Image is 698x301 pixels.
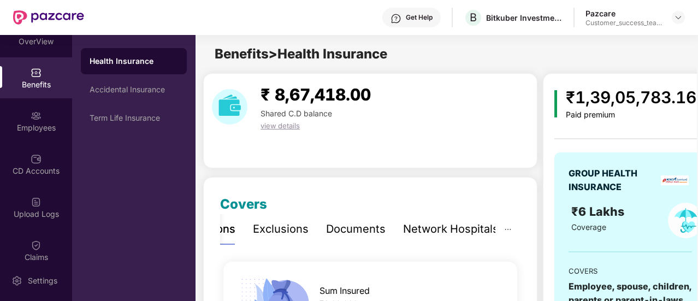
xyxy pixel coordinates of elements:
[504,226,512,233] span: ellipsis
[571,204,628,219] span: ₹6 Lakhs
[261,109,332,118] span: Shared C.D balance
[25,275,61,286] div: Settings
[391,13,401,24] img: svg+xml;base64,PHN2ZyBpZD0iSGVscC0zMngzMiIgeG1sbnM9Imh0dHA6Ly93d3cudzMub3JnLzIwMDAvc3ZnIiB3aWR0aD...
[320,284,370,298] span: Sum Insured
[486,13,563,23] div: Bitkuber Investments Pvt Limited
[261,85,371,104] span: ₹ 8,67,418.00
[403,221,499,238] div: Network Hospitals
[470,11,477,24] span: B
[495,214,520,244] button: ellipsis
[253,221,309,238] div: Exclusions
[31,110,42,121] img: svg+xml;base64,PHN2ZyBpZD0iRW1wbG95ZWVzIiB4bWxucz0iaHR0cDovL3d3dy53My5vcmcvMjAwMC9zdmciIHdpZHRoPS...
[674,13,683,22] img: svg+xml;base64,PHN2ZyBpZD0iRHJvcGRvd24tMzJ4MzIiIHhtbG5zPSJodHRwOi8vd3d3LnczLm9yZy8yMDAwL3N2ZyIgd2...
[569,167,657,194] div: GROUP HEALTH INSURANCE
[31,67,42,78] img: svg+xml;base64,PHN2ZyBpZD0iQmVuZWZpdHMiIHhtbG5zPSJodHRwOi8vd3d3LnczLm9yZy8yMDAwL3N2ZyIgd2lkdGg9Ij...
[13,10,84,25] img: New Pazcare Logo
[31,154,42,164] img: svg+xml;base64,PHN2ZyBpZD0iQ0RfQWNjb3VudHMiIGRhdGEtbmFtZT0iQ0QgQWNjb3VudHMiIHhtbG5zPSJodHRwOi8vd3...
[90,85,178,94] div: Accidental Insurance
[569,265,692,276] div: COVERS
[31,197,42,208] img: svg+xml;base64,PHN2ZyBpZD0iVXBsb2FkX0xvZ3MiIGRhdGEtbmFtZT0iVXBsb2FkIExvZ3MiIHhtbG5zPSJodHRwOi8vd3...
[261,121,300,130] span: view details
[585,19,662,27] div: Customer_success_team_lead
[215,46,387,62] span: Benefits > Health Insurance
[212,89,247,125] img: download
[554,90,557,117] img: icon
[11,275,22,286] img: svg+xml;base64,PHN2ZyBpZD0iU2V0dGluZy0yMHgyMCIgeG1sbnM9Imh0dHA6Ly93d3cudzMub3JnLzIwMDAvc3ZnIiB3aW...
[661,175,689,185] img: insurerLogo
[31,240,42,251] img: svg+xml;base64,PHN2ZyBpZD0iQ2xhaW0iIHhtbG5zPSJodHRwOi8vd3d3LnczLm9yZy8yMDAwL3N2ZyIgd2lkdGg9IjIwIi...
[585,8,662,19] div: Pazcare
[566,85,696,110] div: ₹1,39,05,783.16
[220,196,267,212] span: Covers
[406,13,433,22] div: Get Help
[326,221,386,238] div: Documents
[571,222,606,232] span: Coverage
[90,114,178,122] div: Term Life Insurance
[90,56,178,67] div: Health Insurance
[566,110,696,120] div: Paid premium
